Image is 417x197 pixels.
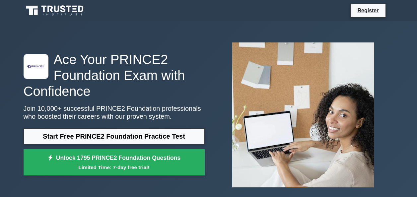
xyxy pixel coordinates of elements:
a: Register [353,6,382,15]
small: Limited Time: 7-day free trial! [32,164,196,171]
a: Unlock 1795 PRINCE2 Foundation QuestionsLimited Time: 7-day free trial! [24,149,205,176]
h1: Ace Your PRINCE2 Foundation Exam with Confidence [24,51,205,99]
p: Join 10,000+ successful PRINCE2 Foundation professionals who boosted their careers with our prove... [24,104,205,120]
a: Start Free PRINCE2 Foundation Practice Test [24,128,205,144]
